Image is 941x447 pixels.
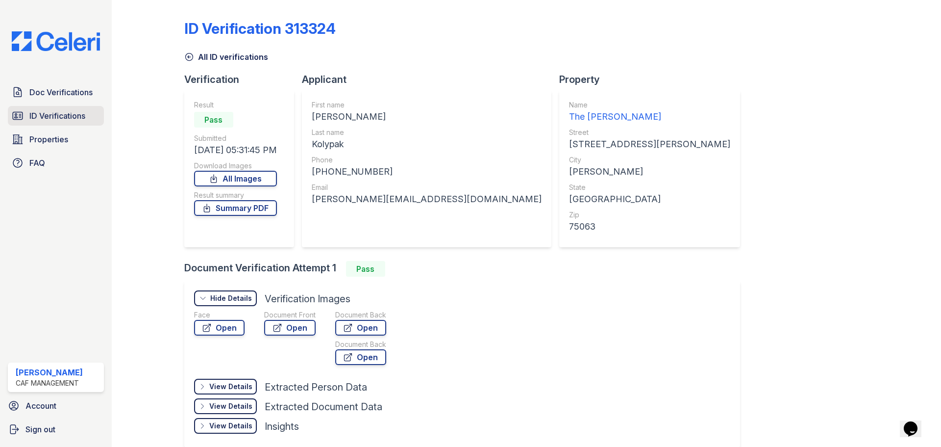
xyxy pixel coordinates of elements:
[184,73,302,86] div: Verification
[194,190,277,200] div: Result summary
[194,320,245,336] a: Open
[312,155,542,165] div: Phone
[8,82,104,102] a: Doc Verifications
[25,400,56,412] span: Account
[335,320,386,336] a: Open
[569,100,730,124] a: Name The [PERSON_NAME]
[569,128,730,137] div: Street
[569,210,730,220] div: Zip
[312,100,542,110] div: First name
[194,133,277,143] div: Submitted
[900,408,931,437] iframe: chat widget
[184,261,748,277] div: Document Verification Attempt 1
[194,112,233,128] div: Pass
[209,401,252,411] div: View Details
[194,161,277,171] div: Download Images
[265,420,299,433] div: Insights
[312,183,542,192] div: Email
[312,192,542,206] div: [PERSON_NAME][EMAIL_ADDRESS][DOMAIN_NAME]
[569,220,730,234] div: 75063
[194,310,245,320] div: Face
[29,86,93,98] span: Doc Verifications
[25,423,55,435] span: Sign out
[4,420,108,439] a: Sign out
[302,73,559,86] div: Applicant
[194,143,277,157] div: [DATE] 05:31:45 PM
[209,421,252,431] div: View Details
[569,155,730,165] div: City
[8,130,104,149] a: Properties
[569,192,730,206] div: [GEOGRAPHIC_DATA]
[29,110,85,122] span: ID Verifications
[335,349,386,365] a: Open
[265,292,350,306] div: Verification Images
[312,110,542,124] div: [PERSON_NAME]
[265,400,382,414] div: Extracted Document Data
[194,200,277,216] a: Summary PDF
[264,310,316,320] div: Document Front
[210,293,252,303] div: Hide Details
[335,340,386,349] div: Document Back
[569,165,730,179] div: [PERSON_NAME]
[4,396,108,416] a: Account
[569,183,730,192] div: State
[265,380,367,394] div: Extracted Person Data
[559,73,748,86] div: Property
[569,100,730,110] div: Name
[312,128,542,137] div: Last name
[8,106,104,126] a: ID Verifications
[312,137,542,151] div: Kolypak
[312,165,542,179] div: [PHONE_NUMBER]
[346,261,385,277] div: Pass
[8,153,104,173] a: FAQ
[194,171,277,186] a: All Images
[194,100,277,110] div: Result
[569,110,730,124] div: The [PERSON_NAME]
[16,378,83,388] div: CAF Management
[16,367,83,378] div: [PERSON_NAME]
[184,20,336,37] div: ID Verification 313324
[184,51,268,63] a: All ID verifications
[209,382,252,392] div: View Details
[335,310,386,320] div: Document Back
[264,320,316,336] a: Open
[29,157,45,169] span: FAQ
[4,31,108,51] img: CE_Logo_Blue-a8612792a0a2168367f1c8372b55b34899dd931a85d93a1a3d3e32e68fde9ad4.png
[569,137,730,151] div: [STREET_ADDRESS][PERSON_NAME]
[29,133,68,145] span: Properties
